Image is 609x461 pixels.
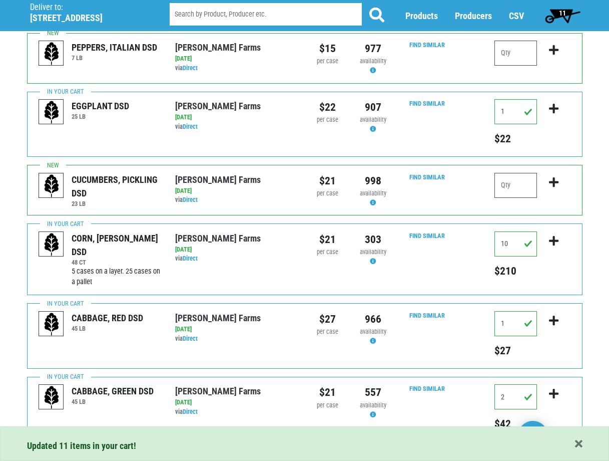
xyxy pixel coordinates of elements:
[175,186,297,196] div: [DATE]
[494,384,537,409] input: Qty
[494,265,537,278] h5: Total price
[409,232,445,240] a: Find Similar
[72,259,160,266] h6: 48 CT
[39,41,64,66] img: placeholder-variety-43d6402dacf2d531de610a020419775a.svg
[312,189,343,198] div: per case
[312,99,343,115] div: $22
[175,245,297,255] div: [DATE]
[170,3,362,26] input: Search by Product, Producer etc.
[358,311,388,327] div: 966
[312,401,343,410] div: per case
[358,115,388,134] div: Availability may be subject to change.
[39,312,64,337] img: placeholder-variety-43d6402dacf2d531de610a020419775a.svg
[494,344,537,357] h5: Total price
[540,6,585,26] a: 11
[360,401,386,409] span: availability
[72,232,160,259] div: CORN, [PERSON_NAME] DSD
[175,101,261,111] a: [PERSON_NAME] Farms
[39,385,64,410] img: placeholder-variety-43d6402dacf2d531de610a020419775a.svg
[509,11,524,21] a: CSV
[358,384,388,400] div: 557
[358,41,388,57] div: 977
[183,196,198,203] a: Direct
[183,408,198,415] a: Direct
[72,99,129,113] div: EGGPLANT DSD
[175,334,297,344] div: via
[175,407,297,417] div: via
[175,64,297,73] div: via
[175,42,261,53] a: [PERSON_NAME] Farms
[358,99,388,115] div: 907
[175,233,261,244] a: [PERSON_NAME] Farms
[175,54,297,64] div: [DATE]
[175,313,261,323] a: [PERSON_NAME] Farms
[312,232,343,248] div: $21
[494,132,537,145] h5: Total price
[175,122,297,132] div: via
[72,311,143,325] div: CABBAGE, RED DSD
[27,439,582,452] div: Updated 11 items in your cart!
[72,398,154,405] h6: 45 LB
[494,173,537,198] input: Qty
[312,115,343,125] div: per case
[559,9,566,17] span: 11
[72,384,154,398] div: CABBAGE, GREEN DSD
[409,100,445,107] a: Find Similar
[409,41,445,49] a: Find Similar
[358,232,388,248] div: 303
[409,385,445,392] a: Find Similar
[360,328,386,335] span: availability
[360,248,386,256] span: availability
[360,57,386,65] span: availability
[72,54,157,62] h6: 7 LB
[72,325,143,332] h6: 45 LB
[494,99,537,124] input: Qty
[30,13,144,24] h5: [STREET_ADDRESS]
[405,11,438,21] a: Products
[72,173,160,200] div: CUCUMBERS, PICKLING DSD
[358,401,388,420] div: Availability may be subject to change.
[312,41,343,57] div: $15
[494,417,537,430] h5: Total price
[183,255,198,262] a: Direct
[72,113,129,120] h6: 25 LB
[72,267,160,287] span: 5 cases on a layer. 25 cases on a pallet
[360,116,386,123] span: availability
[312,57,343,66] div: per case
[312,248,343,257] div: per case
[175,113,297,122] div: [DATE]
[39,232,64,257] img: placeholder-variety-43d6402dacf2d531de610a020419775a.svg
[312,327,343,337] div: per case
[409,173,445,181] a: Find Similar
[175,195,297,205] div: via
[409,312,445,319] a: Find Similar
[494,311,537,336] input: Qty
[494,41,537,66] input: Qty
[175,254,297,264] div: via
[72,200,160,207] h6: 23 LB
[358,327,388,346] div: Availability may be subject to change.
[358,173,388,189] div: 998
[312,173,343,189] div: $21
[312,311,343,327] div: $27
[494,232,537,257] input: Qty
[455,11,492,21] a: Producers
[175,386,261,396] a: [PERSON_NAME] Farms
[360,189,386,197] span: availability
[30,3,144,13] p: Deliver to:
[358,248,388,267] div: Availability may be subject to change.
[175,325,297,334] div: [DATE]
[72,41,157,54] div: PEPPERS, ITALIAN DSD
[312,384,343,400] div: $21
[175,174,261,185] a: [PERSON_NAME] Farms
[39,173,64,198] img: placeholder-variety-43d6402dacf2d531de610a020419775a.svg
[175,398,297,407] div: [DATE]
[183,123,198,130] a: Direct
[183,64,198,72] a: Direct
[183,335,198,342] a: Direct
[39,100,64,125] img: placeholder-variety-43d6402dacf2d531de610a020419775a.svg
